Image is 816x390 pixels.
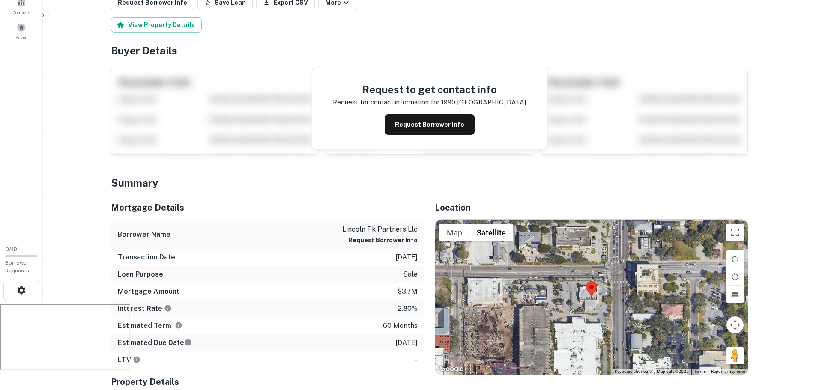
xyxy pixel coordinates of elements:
span: Borrower Requests [5,260,29,274]
span: Contacts [13,9,30,16]
button: Rotate map clockwise [726,250,744,268]
button: Show street map [439,224,469,241]
p: 60 months [383,321,418,331]
p: - [415,355,418,365]
h4: Buyer Details [111,43,748,58]
h4: Request to get contact info [333,82,526,97]
h6: Borrower Name [118,229,170,240]
a: Saved [3,19,40,42]
h5: Location [435,201,748,214]
h6: Transaction Date [118,252,175,262]
button: Toggle fullscreen view [726,224,744,241]
iframe: Chat Widget [773,322,816,363]
svg: The interest rates displayed on the website are for informational purposes only and may be report... [164,304,172,312]
button: Keyboard shortcuts [615,369,652,375]
p: [DATE] [395,338,418,348]
button: Map camera controls [726,316,744,333]
h6: Loan Purpose [118,269,163,280]
p: Request for contact information for [333,97,439,107]
h6: Interest Rate [118,304,172,314]
button: Request Borrower Info [385,114,475,135]
button: View Property Details [111,17,202,33]
a: Open this area in Google Maps (opens a new window) [437,363,466,375]
button: Show satellite imagery [469,224,513,241]
h6: Mortgage Amount [118,286,179,297]
svg: LTVs displayed on the website are for informational purposes only and may be reported incorrectly... [133,356,140,363]
svg: Term is based on a standard schedule for this type of loan. [175,322,182,329]
p: 1990 [GEOGRAPHIC_DATA] [441,97,526,107]
p: lincoln pk partners llc [342,224,418,235]
span: Saved [15,34,28,41]
p: sale [403,269,418,280]
p: $3.7m [398,286,418,297]
p: [DATE] [395,252,418,262]
h4: Summary [111,175,748,191]
a: Terms (opens in new tab) [694,369,706,374]
img: Google [437,363,466,375]
span: Map data ©2025 [657,369,689,374]
h6: Estimated Due Date [118,338,192,348]
button: Tilt map [726,286,744,303]
h5: Mortgage Details [111,201,424,214]
p: 2.80% [398,304,418,314]
button: Request Borrower Info [348,235,418,245]
h5: Property Details [111,375,424,388]
h6: Estimated Term [118,321,182,331]
button: Drag Pegman onto the map to open Street View [726,347,744,364]
span: 0 / 10 [5,246,17,253]
button: Rotate map counterclockwise [726,268,744,285]
a: Report a map error [711,369,745,374]
svg: Estimate is based on a standard schedule for this type of loan. [184,339,192,346]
